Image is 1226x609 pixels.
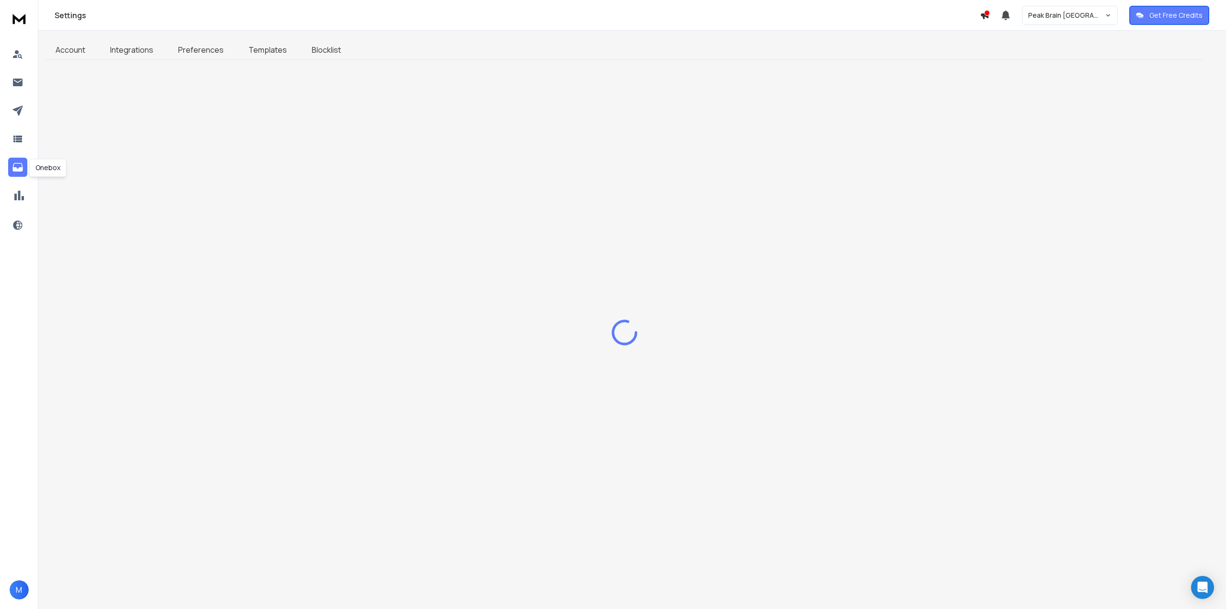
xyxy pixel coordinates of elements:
[55,10,980,21] h1: Settings
[10,580,29,599] button: M
[29,159,67,177] div: Onebox
[239,40,296,59] a: Templates
[1129,6,1209,25] button: Get Free Credits
[1191,576,1214,599] div: Open Intercom Messenger
[1149,11,1203,20] p: Get Free Credits
[101,40,163,59] a: Integrations
[1028,11,1105,20] p: Peak Brain [GEOGRAPHIC_DATA]
[302,40,351,59] a: Blocklist
[46,40,95,59] a: Account
[169,40,233,59] a: Preferences
[10,10,29,27] img: logo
